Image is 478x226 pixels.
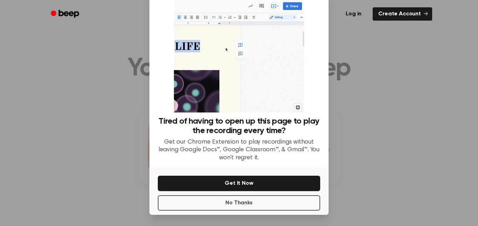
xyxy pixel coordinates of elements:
p: Get our Chrome Extension to play recordings without leaving Google Docs™, Google Classroom™, & Gm... [158,138,320,162]
button: No Thanks [158,195,320,211]
button: Get It Now [158,176,320,191]
h3: Tired of having to open up this page to play the recording every time? [158,117,320,136]
a: Beep [46,7,85,21]
a: Log in [339,6,368,22]
a: Create Account [373,7,432,21]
